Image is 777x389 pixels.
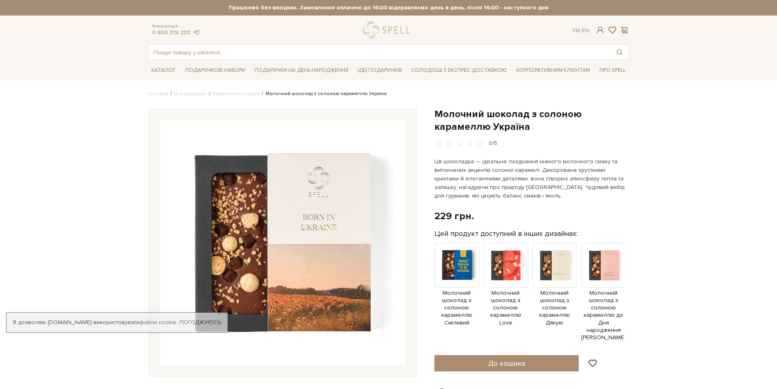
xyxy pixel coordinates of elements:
a: En [582,27,589,34]
span: | [579,27,580,34]
div: Ук [572,27,589,34]
a: Вся продукція [174,91,207,97]
span: Консультація: [152,24,200,29]
a: Каталог [148,64,179,77]
a: Молочний шоколад з солоною карамеллю Дякую [532,261,577,327]
span: Молочний шоколад з солоною карамеллю Дякую [532,289,577,327]
a: Подарунки на День народження [251,64,352,77]
div: Я дозволяю [DOMAIN_NAME] використовувати [7,319,228,326]
button: До кошика [434,355,579,371]
a: файли cookie [139,319,177,326]
span: До кошика [488,359,525,368]
a: Про Spell [596,64,629,77]
a: Подарункові набори [182,64,248,77]
span: Молочний шоколад з солоною карамеллю до Дня народження [PERSON_NAME] [581,289,626,341]
h1: Молочний шоколад з солоною карамеллю Україна [434,108,629,133]
label: Цей продукт доступний в інших дизайнах: [434,229,578,238]
a: logo [363,22,414,38]
li: Молочний шоколад з солоною карамеллю Україна [260,90,387,98]
a: Українська колекція [213,91,260,97]
strong: Працюємо без вихідних. Замовлення оплачені до 16:00 відправляємо день в день, після 16:00 - насту... [148,4,629,11]
a: Молочний шоколад з солоною карамеллю Сміливий [434,261,479,327]
a: 0 800 319 233 [152,29,190,36]
a: Погоджуюсь [179,319,221,326]
p: Ця шоколадка — ідеальне поєднання ніжного молочного смаку та витончених акцентів солоної карамелі... [434,157,626,200]
span: Молочний шоколад з солоною карамеллю Сміливий [434,289,479,327]
button: Пошук товару у каталозі [610,45,629,60]
a: Молочний шоколад з солоною карамеллю до Дня народження [PERSON_NAME] [581,261,626,341]
img: Продукт [581,243,626,288]
a: Корпоративним клієнтам [513,64,593,77]
a: telegram [192,29,200,36]
span: Молочний шоколад з солоною карамеллю Love [483,289,528,327]
img: Продукт [532,243,577,288]
img: Продукт [434,243,479,288]
div: 0/5 [489,140,497,147]
div: 229 грн. [434,210,474,222]
a: Ідеї подарунків [354,64,405,77]
img: Продукт [483,243,528,288]
a: Молочний шоколад з солоною карамеллю Love [483,261,528,327]
a: Солодощі з експрес-доставкою [408,63,510,77]
input: Пошук товару у каталозі [148,45,610,60]
img: Молочний шоколад з солоною карамеллю Україна [160,120,405,365]
a: Головна [148,91,168,97]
